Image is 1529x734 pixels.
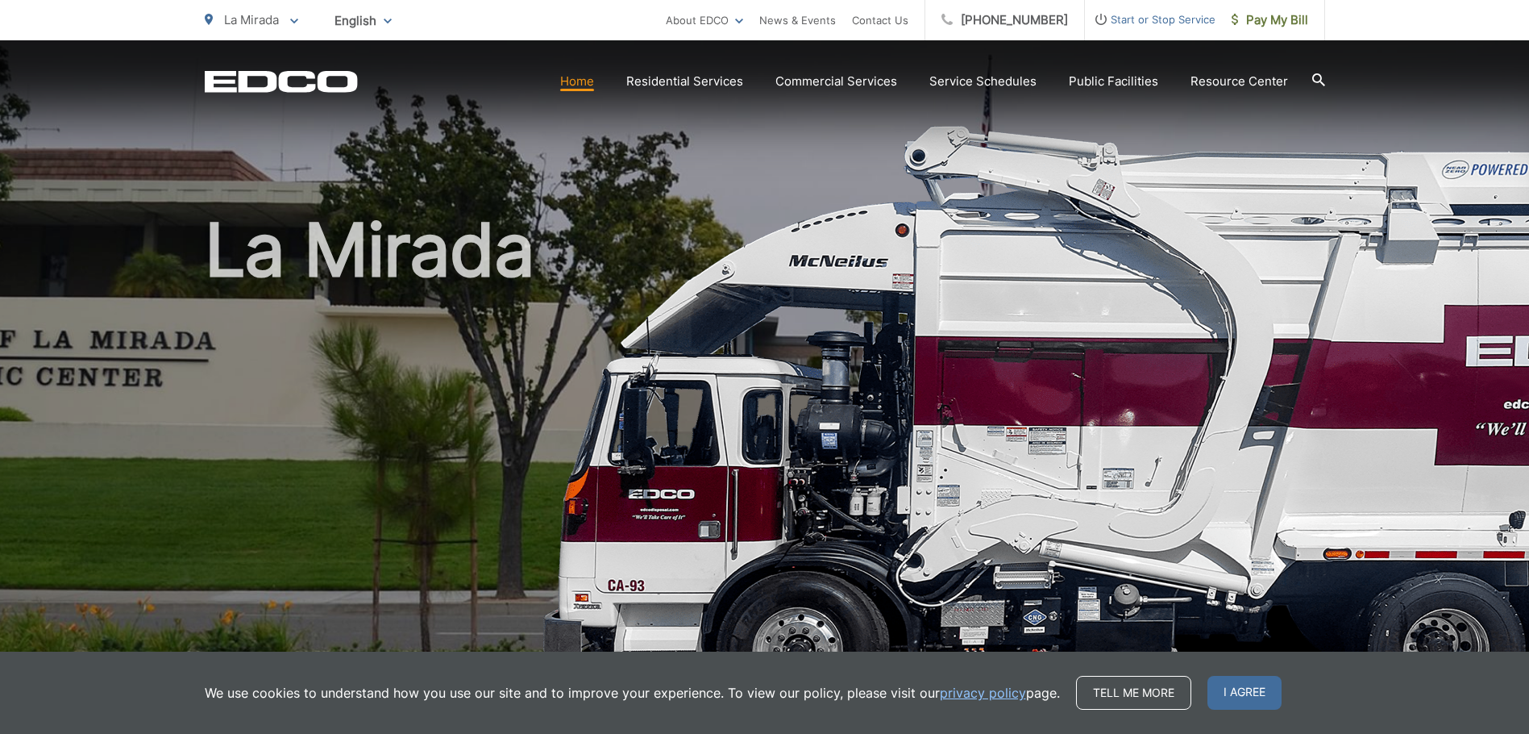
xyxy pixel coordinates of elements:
[205,210,1325,720] h1: La Mirada
[205,683,1060,703] p: We use cookies to understand how you use our site and to improve your experience. To view our pol...
[224,12,279,27] span: La Mirada
[1076,676,1191,710] a: Tell me more
[929,72,1037,91] a: Service Schedules
[666,10,743,30] a: About EDCO
[1232,10,1308,30] span: Pay My Bill
[560,72,594,91] a: Home
[775,72,897,91] a: Commercial Services
[759,10,836,30] a: News & Events
[322,6,404,35] span: English
[1207,676,1282,710] span: I agree
[1069,72,1158,91] a: Public Facilities
[205,70,358,93] a: EDCD logo. Return to the homepage.
[940,683,1026,703] a: privacy policy
[1190,72,1288,91] a: Resource Center
[626,72,743,91] a: Residential Services
[852,10,908,30] a: Contact Us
